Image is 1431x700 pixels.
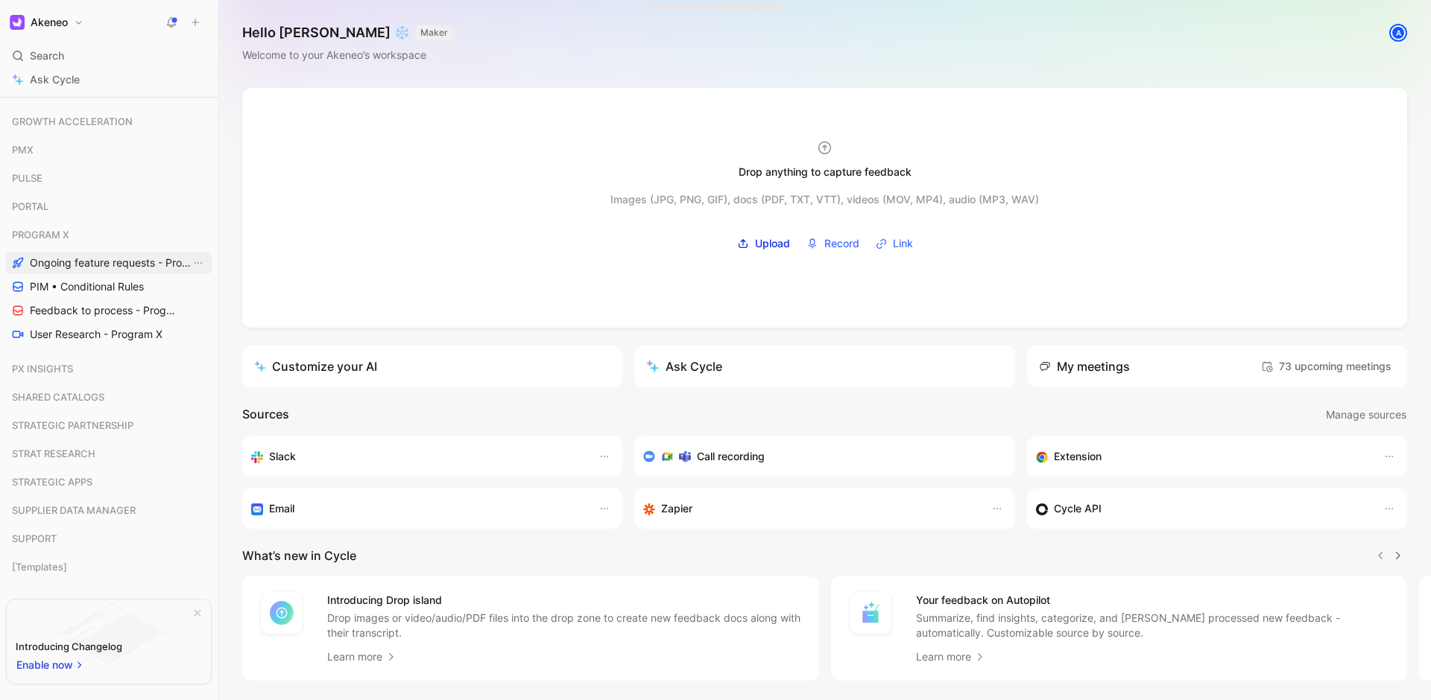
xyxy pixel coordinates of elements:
[634,346,1014,387] button: Ask Cycle
[1257,354,1395,378] button: 73 upcoming meetings
[6,276,212,298] a: PIM • Conditional Rules
[6,195,212,222] div: PORTAL
[6,110,212,133] div: GROWTH ACCELERATION
[6,223,212,246] div: PROGRAM X
[39,599,179,675] img: bg-BLZuj68n.svg
[12,389,104,404] span: SHARED CATALOGS
[916,648,986,666] a: Learn more
[12,199,48,214] span: PORTAL
[1054,500,1102,518] h3: Cycle API
[12,171,42,185] span: PULSE
[30,327,162,342] span: User Research - Program X
[6,527,212,550] div: SUPPORT
[661,500,692,518] h3: Zapier
[6,357,212,380] div: PX INSIGHTS
[1054,448,1102,465] h3: Extension
[30,71,80,89] span: Ask Cycle
[12,531,57,546] span: SUPPORT
[6,139,212,161] div: PMX
[191,255,206,270] button: View actions
[6,323,212,346] a: User Research - Program X
[327,648,397,666] a: Learn more
[6,167,212,194] div: PULSE
[1326,406,1406,424] span: Manage sources
[16,637,122,655] div: Introducing Changelog
[242,346,622,387] a: Customize your AI
[6,471,212,493] div: STRATEGIC APPS
[643,500,976,518] div: Capture feedback from thousands of sources with Zapier (survey results, recordings, sheets, etc).
[416,25,452,40] button: MAKER
[6,167,212,189] div: PULSE
[916,591,1390,609] h4: Your feedback on Autopilot
[242,405,289,424] h2: Sources
[30,303,177,318] span: Feedback to process - Program X
[6,527,212,554] div: SUPPORT
[327,591,801,609] h4: Introducing Drop island
[643,448,994,465] div: Record & transcribe meetings from Zoom, Meet & Teams.
[327,611,801,640] p: Drop images or video/audio/PDF files into the drop zone to create new feedback docs along with th...
[6,499,212,521] div: SUPPLIER DATA MANAGER
[739,163,912,181] div: Drop anything to capture feedback
[6,414,212,441] div: STRATEGIC PARTNERSHIP
[242,46,452,64] div: Welcome to your Akeneo’s workspace
[893,235,913,252] span: Link
[6,195,212,217] div: PORTAL
[6,386,212,408] div: SHARED CATALOGS
[10,15,25,30] img: Akeneo
[242,547,356,564] h2: What’s new in Cycle
[801,232,865,255] button: Record
[6,45,212,67] div: Search
[1325,405,1407,424] button: Manage sources
[732,232,795,255] label: Upload
[30,255,191,270] span: Ongoing feature requests - Program X
[6,471,212,497] div: STRATEGIC APPS
[12,142,34,157] span: PMX
[16,655,86,675] button: Enable now
[12,446,95,461] span: STRAT RESEARCH
[269,500,294,518] h3: Email
[6,442,212,469] div: STRAT RESEARCH
[6,556,212,578] div: [Templates]
[6,299,212,322] a: Feedback to process - Program X
[12,559,67,574] span: [Templates]
[6,357,212,384] div: PX INSIGHTS
[1036,500,1368,518] div: Sync customers & send feedback from custom sources. Get inspired by our favorite use case
[916,611,1390,640] p: Summarize, find insights, categorize, and [PERSON_NAME] processed new feedback - automatically. C...
[871,232,918,255] button: Link
[1391,25,1406,40] div: A
[251,448,584,465] div: Sync your customers, send feedback and get updates in Slack
[610,191,1039,209] div: Images (JPG, PNG, GIF), docs (PDF, TXT, VTT), videos (MOV, MP4), audio (MP3, WAV)
[1036,448,1368,465] div: Capture feedback from anywhere on the web
[1039,357,1130,375] div: My meetings
[6,252,212,274] a: Ongoing feature requests - Program XView actions
[31,16,68,29] h1: Akeneo
[6,556,212,582] div: [Templates]
[12,361,73,376] span: PX INSIGHTS
[697,448,765,465] h3: Call recording
[12,503,136,518] span: SUPPLIER DATA MANAGER
[254,357,377,375] div: Customize your AI
[646,357,722,375] div: Ask Cycle
[6,442,212,465] div: STRAT RESEARCH
[30,279,144,294] span: PIM • Conditional Rules
[824,235,859,252] span: Record
[12,418,133,433] span: STRATEGIC PARTNERSHIP
[6,223,212,346] div: PROGRAM XOngoing feature requests - Program XView actionsPIM • Conditional RulesFeedback to proce...
[6,110,212,137] div: GROWTH ACCELERATION
[12,474,92,489] span: STRATEGIC APPS
[1261,357,1391,375] span: 73 upcoming meetings
[6,69,212,91] a: Ask Cycle
[6,139,212,165] div: PMX
[6,499,212,526] div: SUPPLIER DATA MANAGER
[16,656,75,674] span: Enable now
[269,448,296,465] h3: Slack
[242,24,452,42] h1: Hello [PERSON_NAME] ❄️
[6,414,212,436] div: STRATEGIC PARTNERSHIP
[251,500,584,518] div: Forward emails to your feedback inbox
[12,114,133,129] span: GROWTH ACCELERATION
[12,227,69,242] span: PROGRAM X
[30,47,64,65] span: Search
[6,12,87,33] button: AkeneoAkeneo
[6,386,212,413] div: SHARED CATALOGS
